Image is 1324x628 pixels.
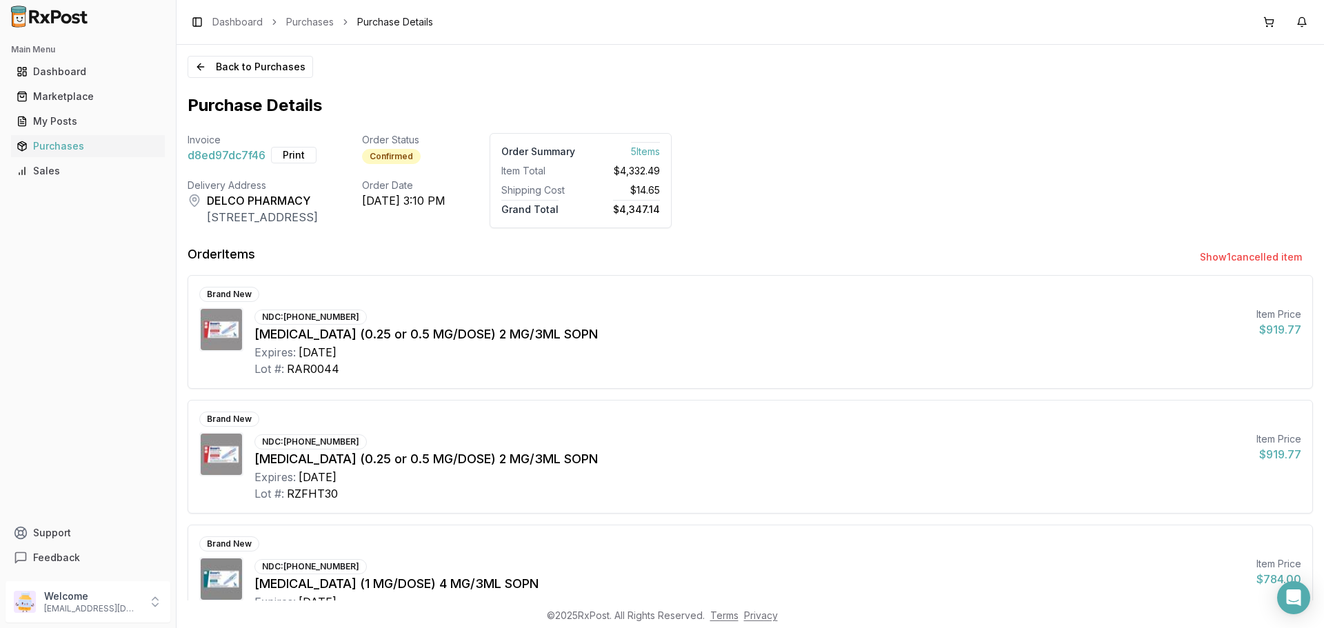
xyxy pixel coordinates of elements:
[1256,446,1301,463] div: $919.77
[188,133,318,147] div: Invoice
[11,134,165,159] a: Purchases
[254,485,284,502] div: Lot #:
[586,183,660,197] div: $14.65
[33,551,80,565] span: Feedback
[1256,432,1301,446] div: Item Price
[188,56,313,78] button: Back to Purchases
[199,287,259,302] div: Brand New
[207,192,318,209] div: DELCO PHARMACY
[501,164,575,178] div: Item Total
[254,325,1245,344] div: [MEDICAL_DATA] (0.25 or 0.5 MG/DOSE) 2 MG/3ML SOPN
[254,344,296,361] div: Expires:
[1277,581,1310,614] div: Open Intercom Messenger
[17,164,159,178] div: Sales
[6,520,170,545] button: Support
[199,412,259,427] div: Brand New
[631,142,660,157] span: 5 Item s
[254,594,296,610] div: Expires:
[17,90,159,103] div: Marketplace
[44,589,140,603] p: Welcome
[201,434,242,475] img: Ozempic (0.25 or 0.5 MG/DOSE) 2 MG/3ML SOPN
[362,179,445,192] div: Order Date
[614,164,660,178] span: $4,332.49
[357,15,433,29] span: Purchase Details
[299,469,337,485] div: [DATE]
[6,110,170,132] button: My Posts
[201,558,242,600] img: Ozempic (1 MG/DOSE) 4 MG/3ML SOPN
[501,200,559,215] span: Grand Total
[44,603,140,614] p: [EMAIL_ADDRESS][DOMAIN_NAME]
[11,84,165,109] a: Marketplace
[6,6,94,28] img: RxPost Logo
[254,361,284,377] div: Lot #:
[254,574,1245,594] div: [MEDICAL_DATA] (1 MG/DOSE) 4 MG/3ML SOPN
[11,44,165,55] h2: Main Menu
[501,183,575,197] div: Shipping Cost
[212,15,263,29] a: Dashboard
[11,59,165,84] a: Dashboard
[254,449,1245,469] div: [MEDICAL_DATA] (0.25 or 0.5 MG/DOSE) 2 MG/3ML SOPN
[199,536,259,551] div: Brand New
[613,200,660,215] span: $4,347.14
[501,145,575,159] div: Order Summary
[362,133,445,147] div: Order Status
[188,147,265,163] span: d8ed97dc7f46
[299,344,337,361] div: [DATE]
[271,147,317,163] button: Print
[201,309,242,350] img: Ozempic (0.25 or 0.5 MG/DOSE) 2 MG/3ML SOPN
[299,594,337,610] div: [DATE]
[188,94,322,117] h1: Purchase Details
[254,469,296,485] div: Expires:
[17,65,159,79] div: Dashboard
[362,192,445,209] div: [DATE] 3:10 PM
[254,559,367,574] div: NDC: [PHONE_NUMBER]
[6,61,170,83] button: Dashboard
[286,15,334,29] a: Purchases
[207,209,318,225] div: [STREET_ADDRESS]
[1189,245,1313,270] button: Show1cancelled item
[362,149,421,164] div: Confirmed
[710,609,739,621] a: Terms
[11,159,165,183] a: Sales
[6,135,170,157] button: Purchases
[287,485,338,502] div: RZFHT30
[254,434,367,449] div: NDC: [PHONE_NUMBER]
[17,139,159,153] div: Purchases
[6,85,170,108] button: Marketplace
[17,114,159,128] div: My Posts
[188,245,255,264] div: Order Items
[11,109,165,134] a: My Posts
[6,160,170,182] button: Sales
[6,545,170,570] button: Feedback
[1256,557,1301,571] div: Item Price
[212,15,433,29] nav: breadcrumb
[287,361,339,377] div: RAR0044
[188,179,318,192] div: Delivery Address
[14,591,36,613] img: User avatar
[1256,307,1301,321] div: Item Price
[254,310,367,325] div: NDC: [PHONE_NUMBER]
[744,609,778,621] a: Privacy
[1256,321,1301,338] div: $919.77
[1256,571,1301,587] div: $784.00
